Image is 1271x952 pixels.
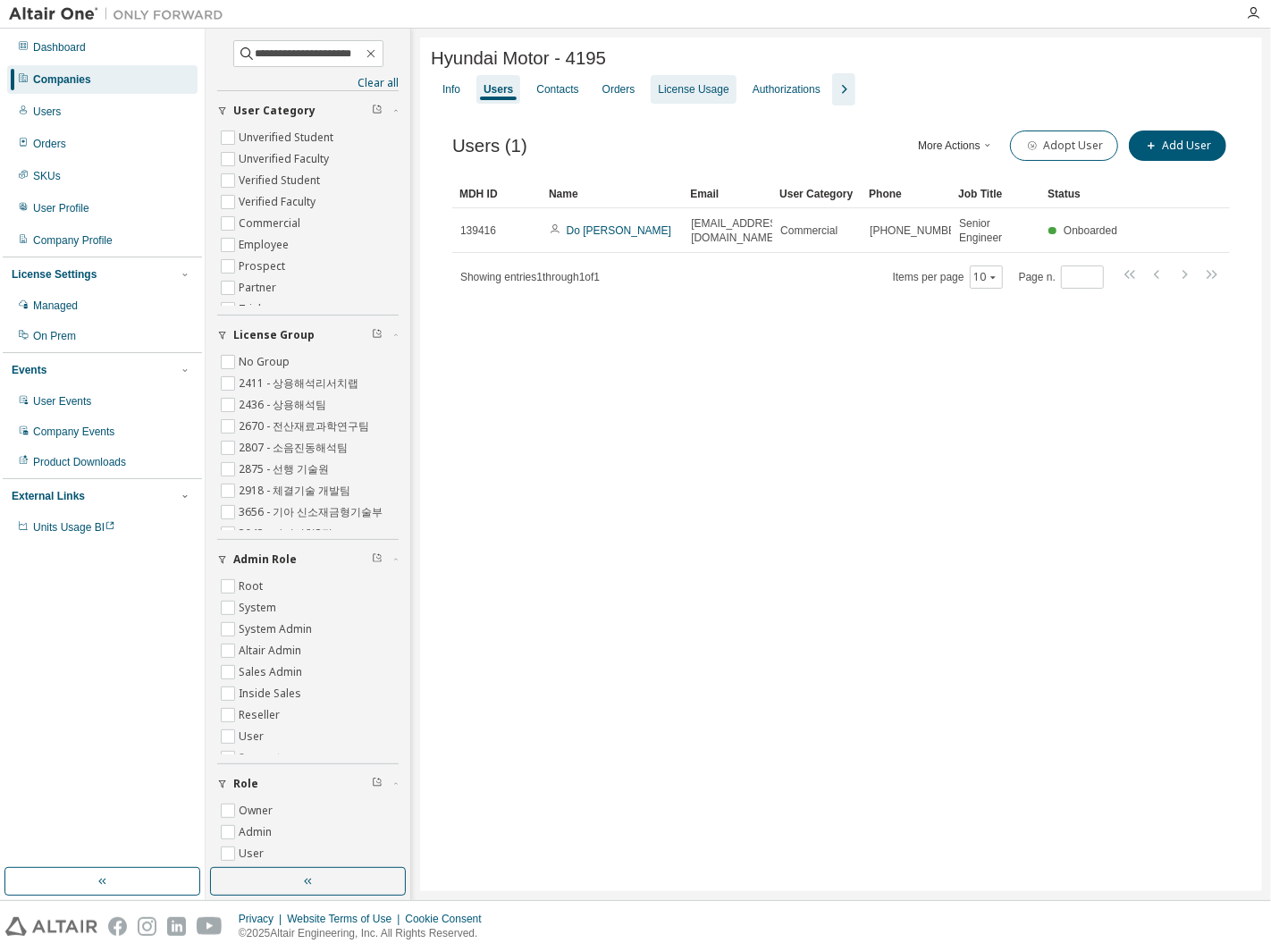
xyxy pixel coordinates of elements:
[33,137,66,151] div: Orders
[33,299,78,313] div: Managed
[233,104,316,118] span: User Category
[239,394,330,416] label: 2436 - 상용해석팀
[217,316,399,355] button: License Group
[33,521,115,534] span: Units Usage BI
[405,912,492,926] div: Cookie Consent
[217,540,399,579] button: Admin Role
[33,394,91,409] div: User Events
[239,351,293,373] label: No Group
[239,661,306,683] label: Sales Admin
[460,223,496,238] span: 139416
[239,926,492,941] p: © 2025 Altair Engineering, Inc. All Rights Reserved.
[239,437,351,459] label: 2807 - 소음진동해석팀
[460,271,600,283] span: Showing entries 1 through 1 of 1
[1019,265,1104,289] span: Page n.
[239,912,287,926] div: Privacy
[239,191,319,213] label: Verified Faculty
[12,363,46,377] div: Events
[33,169,61,183] div: SKUs
[239,523,336,544] label: 3943 - 바디시험3팀
[33,455,126,469] div: Product Downloads
[431,48,606,69] span: Hyundai Motor - 4195
[239,256,289,277] label: Prospect
[239,416,373,437] label: 2670 - 전산재료과학연구팀
[5,917,97,936] img: altair_logo.svg
[239,501,386,523] label: 3656 - 기아 신소재금형기술부
[233,552,297,567] span: Admin Role
[549,180,676,208] div: Name
[239,213,304,234] label: Commercial
[239,480,354,501] label: 2918 - 체결기술 개발팀
[239,127,337,148] label: Unverified Student
[913,131,999,161] button: More Actions
[372,328,383,342] span: Clear filter
[893,265,1003,289] span: Items per page
[217,764,399,804] button: Role
[239,726,267,747] label: User
[33,72,91,87] div: Companies
[974,270,998,284] button: 10
[12,267,97,282] div: License Settings
[197,917,223,936] img: youtube.svg
[658,82,728,97] div: License Usage
[233,777,258,791] span: Role
[239,597,280,619] label: System
[287,912,405,926] div: Website Terms of Use
[217,76,399,90] a: Clear all
[239,683,305,704] label: Inside Sales
[239,619,316,640] label: System Admin
[1048,180,1123,208] div: Status
[33,40,86,55] div: Dashboard
[691,216,787,245] span: [EMAIL_ADDRESS][DOMAIN_NAME]
[239,576,266,597] label: Root
[239,373,362,394] label: 2411 - 상용해석리서치랩
[217,91,399,131] button: User Category
[753,82,821,97] div: Authorizations
[779,180,854,208] div: User Category
[870,223,966,238] span: [PHONE_NUMBER]
[536,82,578,97] div: Contacts
[33,201,89,215] div: User Profile
[239,148,332,170] label: Unverified Faculty
[239,747,284,769] label: Support
[442,82,460,97] div: Info
[1064,224,1117,237] span: Onboarded
[239,299,265,320] label: Trial
[602,82,635,97] div: Orders
[484,82,513,97] div: Users
[33,233,113,248] div: Company Profile
[233,328,315,342] span: License Group
[239,843,267,864] label: User
[372,104,383,118] span: Clear filter
[33,329,76,343] div: On Prem
[9,5,232,23] img: Altair One
[567,224,671,237] a: Do [PERSON_NAME]
[869,180,944,208] div: Phone
[12,489,85,503] div: External Links
[239,234,292,256] label: Employee
[958,180,1033,208] div: Job Title
[108,917,127,936] img: facebook.svg
[459,180,534,208] div: MDH ID
[1010,131,1118,161] button: Adopt User
[33,425,114,439] div: Company Events
[1129,131,1226,161] button: Add User
[959,216,1032,245] span: Senior Engineer
[138,917,156,936] img: instagram.svg
[372,552,383,567] span: Clear filter
[452,136,527,156] span: Users (1)
[372,777,383,791] span: Clear filter
[33,105,61,119] div: Users
[239,459,332,480] label: 2875 - 선행 기술원
[239,640,305,661] label: Altair Admin
[239,277,280,299] label: Partner
[780,223,838,238] span: Commercial
[239,821,275,843] label: Admin
[167,917,186,936] img: linkedin.svg
[239,170,324,191] label: Verified Student
[239,800,276,821] label: Owner
[690,180,765,208] div: Email
[239,704,283,726] label: Reseller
